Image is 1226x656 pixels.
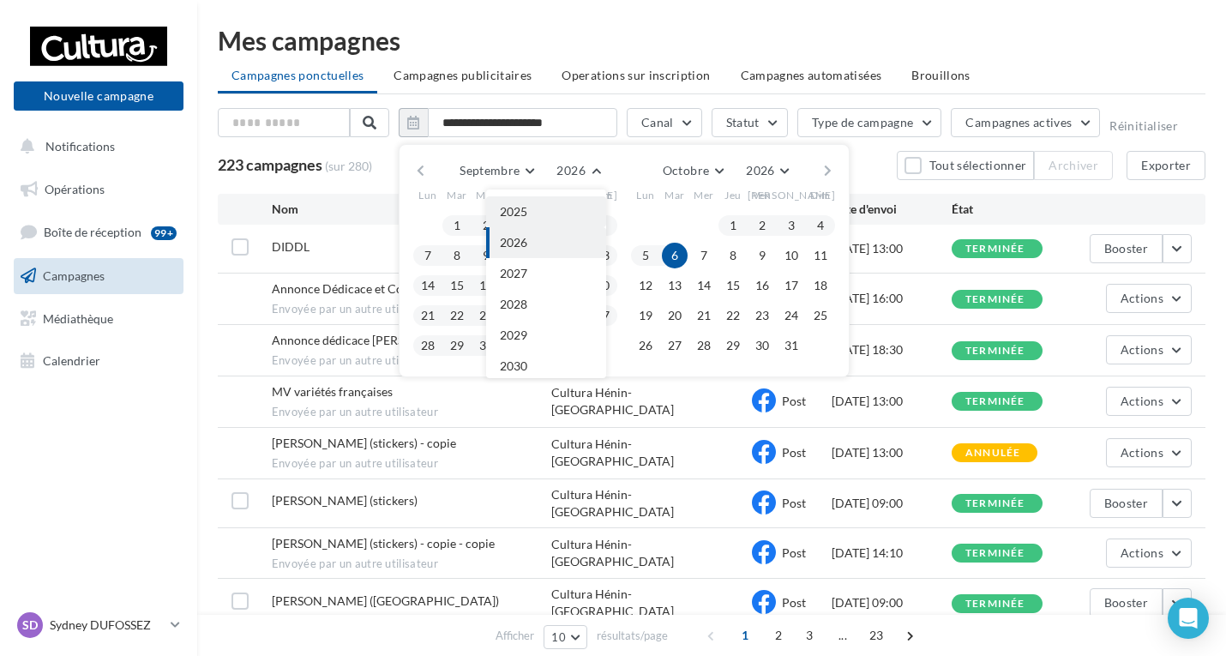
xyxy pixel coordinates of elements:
[691,243,717,268] button: 7
[633,243,658,268] button: 5
[1090,489,1163,518] button: Booster
[272,302,552,317] span: Envoyée par un autre utilisateur
[965,115,1072,129] span: Campagnes actives
[720,243,746,268] button: 8
[486,258,606,289] button: 2027
[544,625,587,649] button: 10
[500,358,527,373] span: 2030
[415,243,441,268] button: 7
[272,536,495,551] span: Chloe (stickers) - copie - copie
[782,496,806,510] span: Post
[272,333,467,347] span: Annonce dédicace Chris Joyz
[272,353,552,369] span: Envoyée par un autre utilisateur
[965,346,1025,357] div: terminée
[633,333,658,358] button: 26
[1121,545,1163,560] span: Actions
[1109,119,1178,133] button: Réinitialiser
[796,622,823,649] span: 3
[486,320,606,351] button: 2029
[694,188,714,202] span: Mer
[496,628,534,644] span: Afficher
[325,158,372,175] span: (sur 280)
[500,297,527,311] span: 2028
[418,188,437,202] span: Lun
[712,108,788,137] button: Statut
[782,545,806,560] span: Post
[832,594,952,611] div: [DATE] 09:00
[562,68,710,82] span: Operations sur inscription
[862,622,891,649] span: 23
[272,239,310,254] span: DIDDL
[415,303,441,328] button: 21
[473,213,499,238] button: 2
[272,436,456,450] span: Chloe (stickers) - copie
[550,159,605,183] button: 2026
[272,201,552,218] div: Nom
[44,225,141,239] span: Boîte de réception
[965,244,1025,255] div: terminée
[765,622,792,649] span: 2
[782,445,806,460] span: Post
[832,341,952,358] div: [DATE] 18:30
[832,240,952,257] div: [DATE] 13:00
[951,108,1100,137] button: Campagnes actives
[663,163,709,178] span: Octobre
[832,393,952,410] div: [DATE] 13:00
[832,444,952,461] div: [DATE] 13:00
[218,155,322,174] span: 223 campagnes
[486,289,606,320] button: 2028
[636,188,655,202] span: Lun
[272,593,499,608] span: Laurent (RDA)
[739,159,795,183] button: 2026
[500,328,527,342] span: 2029
[832,545,952,562] div: [DATE] 14:10
[14,81,183,111] button: Nouvelle campagne
[486,351,606,382] button: 2030
[447,188,467,202] span: Mar
[43,353,100,368] span: Calendrier
[965,396,1025,407] div: terminée
[556,163,585,178] span: 2026
[797,108,942,137] button: Type de campagne
[1121,291,1163,305] span: Actions
[1106,438,1192,467] button: Actions
[749,273,775,298] button: 16
[778,303,804,328] button: 24
[272,281,538,296] span: Annonce Dédicace et Conférence Contes Interdits
[50,617,164,634] p: Sydney DUFOSSEZ
[415,273,441,298] button: 14
[444,333,470,358] button: 29
[633,303,658,328] button: 19
[551,384,751,418] div: Cultura Hénin-[GEOGRAPHIC_DATA]
[43,310,113,325] span: Médiathèque
[10,301,187,337] a: Médiathèque
[691,303,717,328] button: 21
[691,333,717,358] button: 28
[486,227,606,258] button: 2026
[1127,151,1205,180] button: Exporter
[741,68,882,82] span: Campagnes automatisées
[720,303,746,328] button: 22
[551,630,566,644] span: 10
[808,243,833,268] button: 11
[1106,387,1192,416] button: Actions
[10,258,187,294] a: Campagnes
[778,273,804,298] button: 17
[444,303,470,328] button: 22
[1121,342,1163,357] span: Actions
[778,243,804,268] button: 10
[662,243,688,268] button: 6
[551,436,751,470] div: Cultura Hénin-[GEOGRAPHIC_DATA]
[1106,284,1192,313] button: Actions
[10,343,187,379] a: Calendrier
[810,188,831,202] span: Dim
[272,456,552,472] span: Envoyée par un autre utilisateur
[656,159,730,183] button: Octobre
[748,188,836,202] span: [PERSON_NAME]
[749,333,775,358] button: 30
[473,333,499,358] button: 30
[778,213,804,238] button: 3
[10,129,180,165] button: Notifications
[662,333,688,358] button: 27
[965,498,1025,509] div: terminée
